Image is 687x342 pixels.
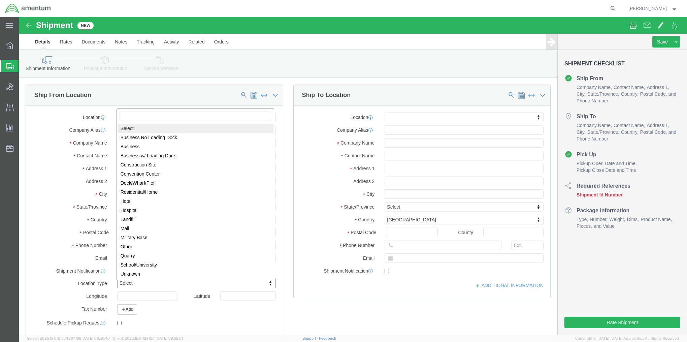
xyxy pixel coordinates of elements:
span: [DATE] 09:39:01 [156,336,183,340]
a: Feedback [319,336,336,340]
span: Server: 2025.19.0-91c74307f99 [27,336,110,340]
a: Support [302,336,319,340]
span: Client: 2025.19.0-129fbcf [113,336,183,340]
span: [DATE] 09:50:40 [81,336,110,340]
iframe: FS Legacy Container [19,17,687,335]
span: Copyright © [DATE]-[DATE] Agistix Inc., All Rights Reserved [575,336,679,341]
button: [PERSON_NAME] [628,4,678,12]
span: Scott Gilmour [628,5,667,12]
img: logo [5,3,51,13]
